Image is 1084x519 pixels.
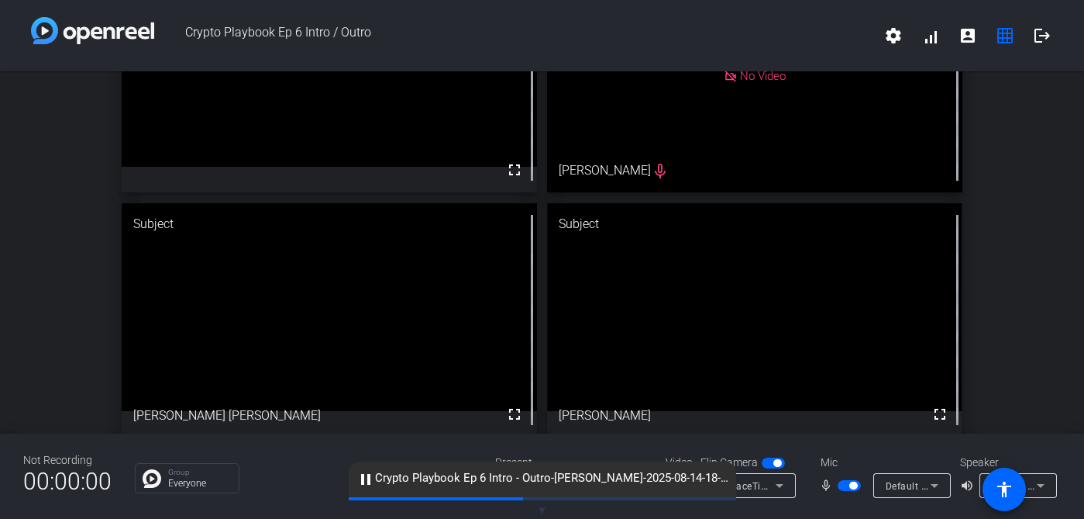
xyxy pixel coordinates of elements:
[912,17,949,54] button: signal_cellular_alt
[805,455,960,471] div: Mic
[23,462,112,500] span: 00:00:00
[1033,26,1051,45] mat-icon: logout
[168,479,231,488] p: Everyone
[143,469,161,488] img: Chat Icon
[960,455,1053,471] div: Speaker
[536,503,548,517] span: ▼
[547,203,962,245] div: Subject
[960,476,979,495] mat-icon: volume_up
[154,17,875,54] span: Crypto Playbook Ep 6 Intro / Outro
[819,476,838,495] mat-icon: mic_none
[122,203,536,245] div: Subject
[168,469,231,476] p: Group
[505,161,524,179] mat-icon: fullscreen
[740,68,786,82] span: No Video
[23,452,112,469] div: Not Recording
[958,26,977,45] mat-icon: account_box
[495,455,650,471] div: Present
[505,405,524,424] mat-icon: fullscreen
[995,480,1013,499] mat-icon: accessibility
[31,17,154,44] img: white-gradient.svg
[356,470,375,489] mat-icon: pause
[349,469,736,488] span: Crypto Playbook Ep 6 Intro - Outro-[PERSON_NAME]-2025-08-14-18-34-20-016-1.webm
[996,26,1014,45] mat-icon: grid_on
[700,455,758,471] span: Flip Camera
[884,26,903,45] mat-icon: settings
[931,405,949,424] mat-icon: fullscreen
[666,455,693,471] span: Video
